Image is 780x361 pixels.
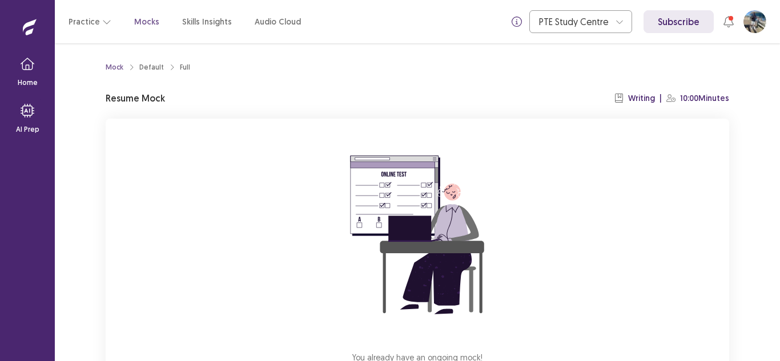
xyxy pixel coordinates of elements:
a: Subscribe [644,10,714,33]
div: Full [180,62,190,72]
div: PTE Study Centre [539,11,610,33]
img: attend-mock [315,132,520,338]
p: | [660,92,662,104]
nav: breadcrumb [106,62,190,72]
a: Mocks [134,16,159,28]
a: Audio Cloud [255,16,301,28]
a: Skills Insights [182,16,232,28]
p: Resume Mock [106,91,165,105]
p: Home [18,78,38,88]
button: Practice [69,11,111,32]
p: AI Prep [16,124,39,135]
button: User Profile Image [743,10,766,33]
div: Default [139,62,164,72]
p: 10:00 Minutes [680,92,729,104]
button: info [506,11,527,32]
p: Writing [628,92,655,104]
a: Mock [106,62,123,72]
